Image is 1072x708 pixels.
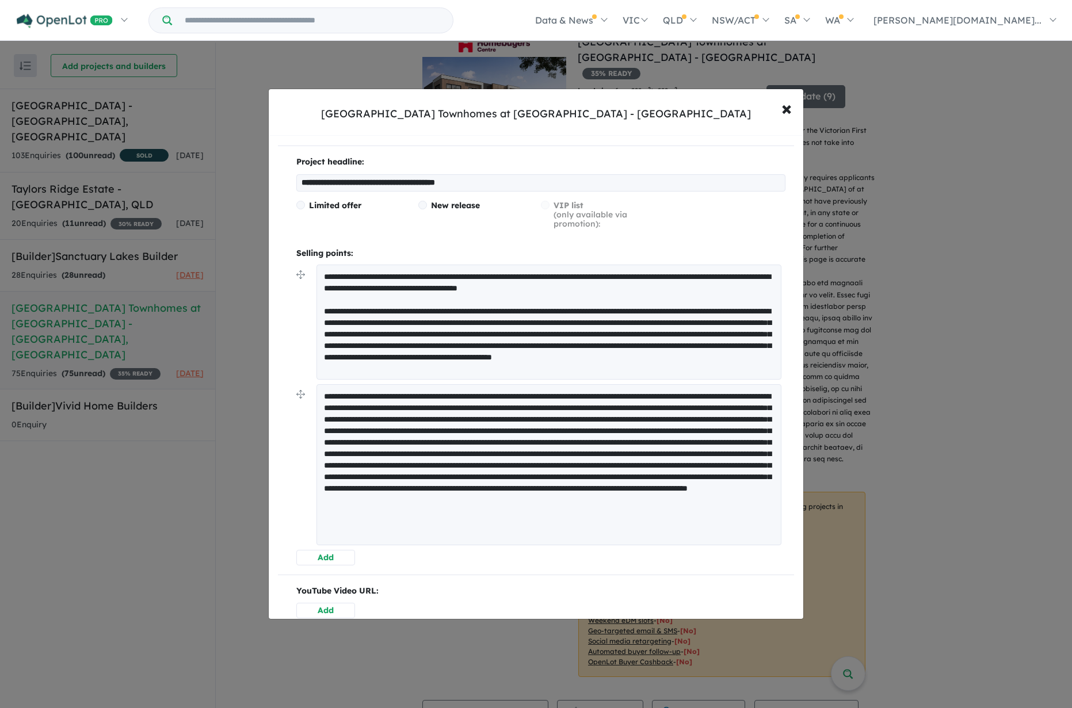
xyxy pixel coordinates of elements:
[17,14,113,28] img: Openlot PRO Logo White
[873,14,1042,26] span: [PERSON_NAME][DOMAIN_NAME]...
[296,550,355,565] button: Add
[309,200,361,211] span: Limited offer
[431,200,480,211] span: New release
[296,247,786,261] p: Selling points:
[296,270,305,279] img: drag.svg
[781,95,792,120] span: ×
[296,584,786,598] p: YouTube Video URL:
[174,8,451,33] input: Try estate name, suburb, builder or developer
[321,106,751,121] div: [GEOGRAPHIC_DATA] Townhomes at [GEOGRAPHIC_DATA] - [GEOGRAPHIC_DATA]
[296,603,355,618] button: Add
[296,390,305,399] img: drag.svg
[296,155,786,169] p: Project headline:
